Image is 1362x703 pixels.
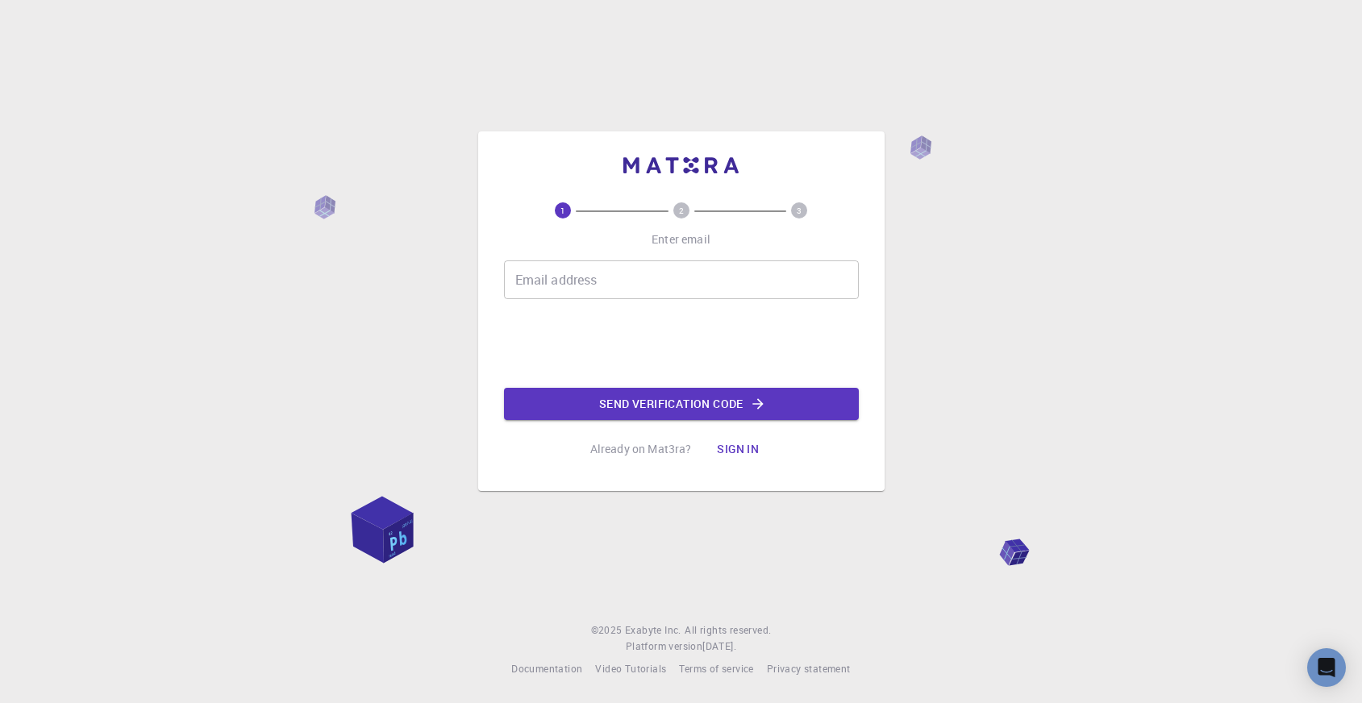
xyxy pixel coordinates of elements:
text: 3 [797,205,802,216]
span: Documentation [511,662,582,675]
text: 1 [560,205,565,216]
button: Send verification code [504,388,859,420]
iframe: reCAPTCHA [559,312,804,375]
p: Enter email [652,231,710,248]
a: Terms of service [679,661,753,677]
text: 2 [679,205,684,216]
span: Video Tutorials [595,662,666,675]
a: Exabyte Inc. [625,622,681,639]
span: All rights reserved. [685,622,771,639]
div: Open Intercom Messenger [1307,648,1346,687]
span: [DATE] . [702,639,736,652]
span: Exabyte Inc. [625,623,681,636]
span: Platform version [626,639,702,655]
a: Documentation [511,661,582,677]
a: Privacy statement [767,661,851,677]
a: [DATE]. [702,639,736,655]
button: Sign in [704,433,772,465]
p: Already on Mat3ra? [590,441,692,457]
span: © 2025 [591,622,625,639]
span: Terms of service [679,662,753,675]
span: Privacy statement [767,662,851,675]
a: Video Tutorials [595,661,666,677]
